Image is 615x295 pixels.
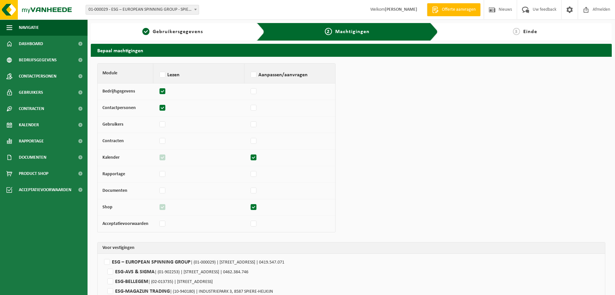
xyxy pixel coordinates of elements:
[19,84,43,101] span: Gebruikers
[94,28,252,36] a: 1Gebruikersgegevens
[191,260,284,265] span: | (01-000029) | [STREET_ADDRESS] | 0419.547.071
[148,279,213,284] span: | (02-013735) | [STREET_ADDRESS]
[153,29,203,34] span: Gebruikersgegevens
[523,29,537,34] span: Einde
[86,5,199,15] span: 01-000029 - ESG – EUROPEAN SPINNING GROUP - SPIERE-HELKIJN
[335,29,370,34] span: Machtigingen
[19,52,57,68] span: Bedrijfsgegevens
[106,277,277,286] label: ESG-BELLEGEM
[106,267,277,277] label: ESG-AVS & SIGMA
[19,117,39,133] span: Kalender
[102,205,112,210] strong: Shop
[142,28,149,35] span: 1
[91,44,612,56] h2: Bepaal machtigingen
[102,221,148,226] strong: Acceptatievoorwaarden
[19,19,39,36] span: Navigatie
[102,257,600,267] label: ESG – EUROPEAN SPINNING GROUP
[170,289,273,294] span: | (10-940180) | INDUSTRIEPARK 3, 8587 SPIERE-HELKIJN
[98,242,605,254] th: Voor vestigingen
[440,6,477,13] span: Offerte aanvragen
[249,70,330,80] label: Aanpassen/aanvragen
[102,105,136,110] strong: Contactpersonen
[102,155,120,160] strong: Kalender
[102,122,124,127] strong: Gebruikers
[427,3,480,16] a: Offerte aanvragen
[325,28,332,35] span: 2
[102,139,124,143] strong: Contracten
[19,182,71,198] span: Acceptatievoorwaarden
[19,166,48,182] span: Product Shop
[19,149,46,166] span: Documenten
[19,36,43,52] span: Dashboard
[158,70,239,80] label: Lezen
[19,101,44,117] span: Contracten
[19,68,56,84] span: Contactpersonen
[3,281,108,295] iframe: chat widget
[102,89,135,94] strong: Bedrijfsgegevens
[102,188,127,193] strong: Documenten
[385,7,417,12] strong: [PERSON_NAME]
[86,5,199,14] span: 01-000029 - ESG – EUROPEAN SPINNING GROUP - SPIERE-HELKIJN
[98,64,153,83] th: Module
[155,270,248,275] span: | (01-902253) | [STREET_ADDRESS] | 0462.384.746
[102,172,125,177] strong: Rapportage
[513,28,520,35] span: 3
[19,133,44,149] span: Rapportage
